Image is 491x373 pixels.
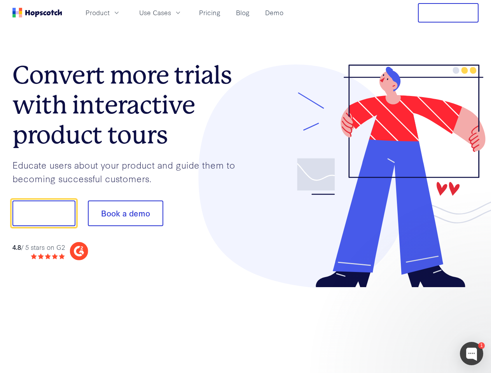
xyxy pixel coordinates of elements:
a: Blog [233,6,253,19]
div: / 5 stars on G2 [12,242,65,252]
h1: Convert more trials with interactive product tours [12,60,246,150]
a: Pricing [196,6,224,19]
a: Home [12,8,62,17]
p: Educate users about your product and guide them to becoming successful customers. [12,158,246,185]
button: Show me! [12,200,75,226]
button: Use Cases [135,6,187,19]
button: Free Trial [418,3,479,23]
button: Book a demo [88,200,163,226]
strong: 4.8 [12,242,21,251]
span: Use Cases [139,8,171,17]
button: Product [81,6,125,19]
a: Demo [262,6,287,19]
span: Product [86,8,110,17]
div: 1 [478,342,485,349]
